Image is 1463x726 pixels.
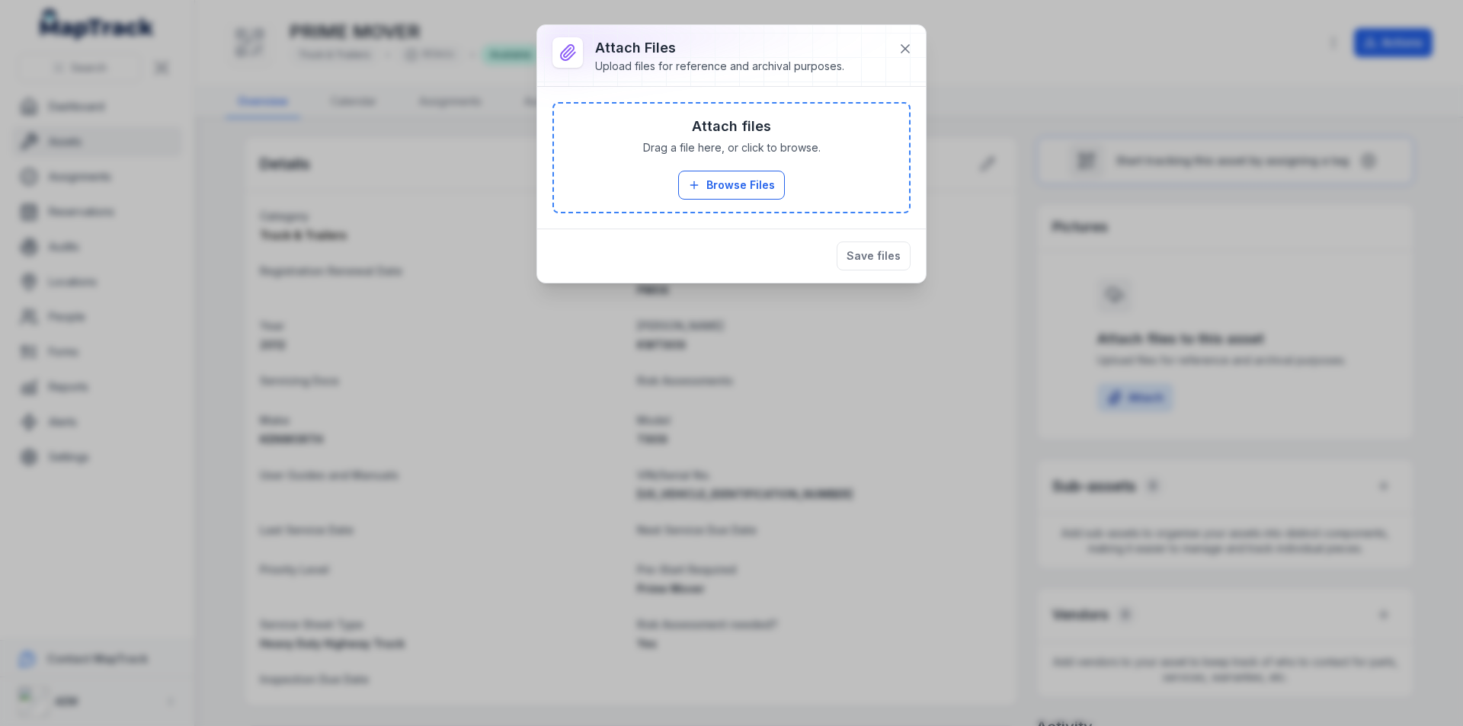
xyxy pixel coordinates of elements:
button: Save files [837,241,911,270]
button: Browse Files [678,171,785,200]
div: Upload files for reference and archival purposes. [595,59,844,74]
h3: Attach Files [595,37,844,59]
h3: Attach files [692,116,771,137]
span: Drag a file here, or click to browse. [643,140,821,155]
